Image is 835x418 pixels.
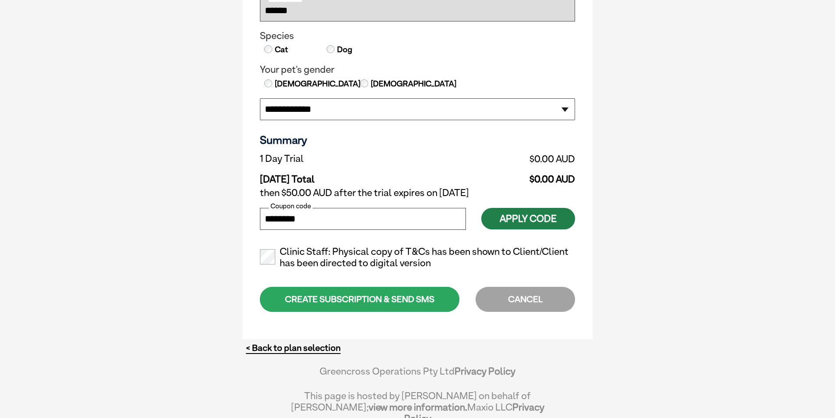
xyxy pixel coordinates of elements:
[431,151,575,167] td: $0.00 AUD
[246,343,341,354] a: < Back to plan selection
[260,249,275,264] input: Clinic Staff: Physical copy of T&Cs has been shown to Client/Client has been directed to digital ...
[260,287,459,312] div: CREATE SUBSCRIPTION & SEND SMS
[260,64,575,75] legend: Your pet's gender
[260,185,575,201] td: then $50.00 AUD after the trial expires on [DATE]
[431,167,575,185] td: $0.00 AUD
[291,365,544,386] div: Greencross Operations Pty Ltd
[260,246,575,269] label: Clinic Staff: Physical copy of T&Cs has been shown to Client/Client has been directed to digital ...
[481,208,575,229] button: Apply Code
[260,167,431,185] td: [DATE] Total
[369,401,467,413] a: view more information.
[269,202,313,210] label: Coupon code
[260,151,431,167] td: 1 Day Trial
[260,133,575,146] h3: Summary
[476,287,575,312] div: CANCEL
[455,365,515,377] a: Privacy Policy
[260,30,575,42] legend: Species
